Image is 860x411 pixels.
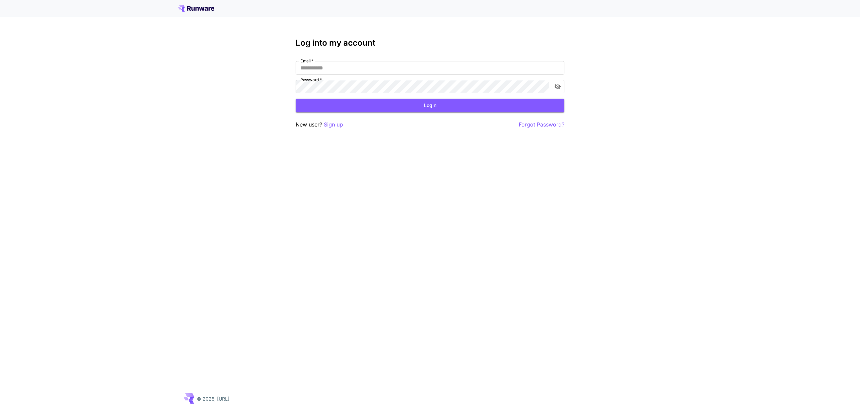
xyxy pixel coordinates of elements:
[519,120,564,129] button: Forgot Password?
[552,81,564,93] button: toggle password visibility
[296,38,564,48] h3: Log into my account
[300,58,313,64] label: Email
[197,395,229,402] p: © 2025, [URL]
[300,77,322,83] label: Password
[296,99,564,112] button: Login
[324,120,343,129] button: Sign up
[296,120,343,129] p: New user?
